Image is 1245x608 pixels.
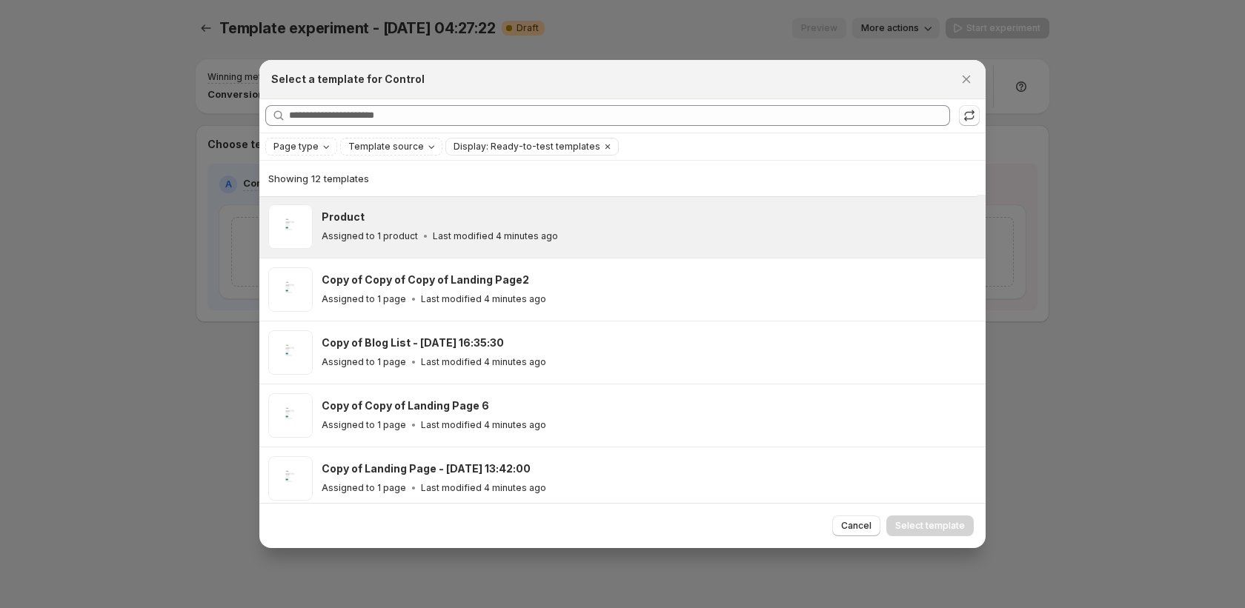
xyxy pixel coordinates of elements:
[268,173,369,184] span: Showing 12 templates
[600,138,615,155] button: Clear
[421,356,546,368] p: Last modified 4 minutes ago
[421,419,546,431] p: Last modified 4 minutes ago
[322,210,365,224] h3: Product
[348,141,424,153] span: Template source
[273,141,319,153] span: Page type
[322,356,406,368] p: Assigned to 1 page
[421,293,546,305] p: Last modified 4 minutes ago
[446,138,600,155] button: Display: Ready-to-test templates
[322,398,489,413] h3: Copy of Copy of Landing Page 6
[832,515,880,536] button: Cancel
[341,138,442,155] button: Template source
[266,138,336,155] button: Page type
[454,141,600,153] span: Display: Ready-to-test templates
[322,461,531,476] h3: Copy of Landing Page - [DATE] 13:42:00
[322,419,406,431] p: Assigned to 1 page
[322,482,406,494] p: Assigned to 1 page
[322,230,418,242] p: Assigned to 1 product
[421,482,546,494] p: Last modified 4 minutes ago
[433,230,558,242] p: Last modified 4 minutes ago
[841,520,871,532] span: Cancel
[271,72,425,87] h2: Select a template for Control
[322,293,406,305] p: Assigned to 1 page
[322,273,529,287] h3: Copy of Copy of Copy of Landing Page2
[322,335,504,350] h3: Copy of Blog List - [DATE] 16:35:30
[956,69,977,90] button: Close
